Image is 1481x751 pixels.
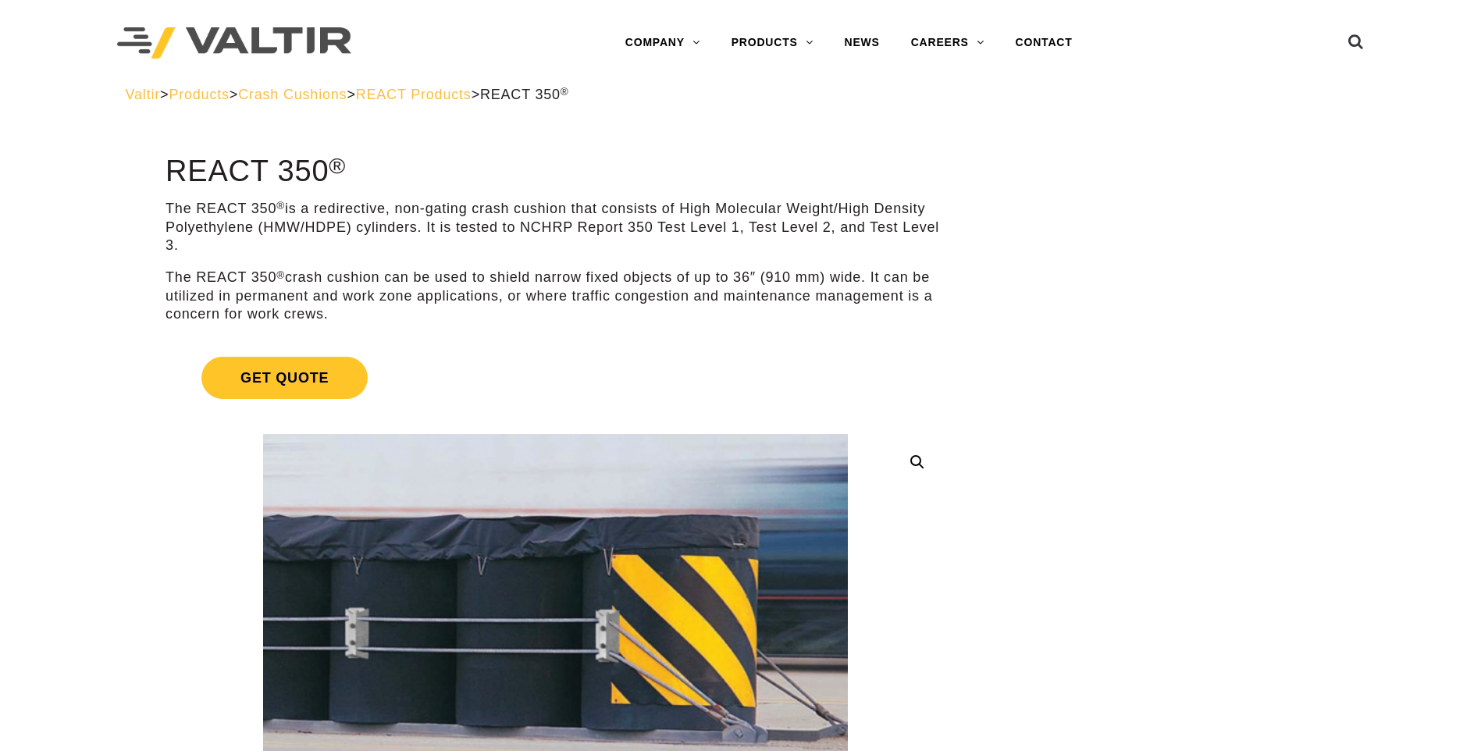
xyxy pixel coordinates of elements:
span: Get Quote [201,357,368,399]
a: Crash Cushions [238,87,347,102]
a: NEWS [829,27,895,59]
a: Valtir [126,87,160,102]
p: The REACT 350 crash cushion can be used to shield narrow fixed objects of up to 36″ (910 mm) wide... [166,269,945,323]
sup: ® [561,86,569,98]
sup: ® [276,269,285,281]
a: Get Quote [166,338,945,418]
a: Products [169,87,229,102]
a: CONTACT [1000,27,1088,59]
a: PRODUCTS [716,27,829,59]
img: Valtir [117,27,351,59]
a: REACT Products [356,87,472,102]
sup: ® [329,153,346,178]
span: REACT 350 [480,87,569,102]
h1: REACT 350 [166,155,945,188]
sup: ® [276,200,285,212]
div: > > > > [126,86,1356,104]
a: COMPANY [610,27,716,59]
p: The REACT 350 is a redirective, non-gating crash cushion that consists of High Molecular Weight/H... [166,200,945,254]
a: CAREERS [895,27,1000,59]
